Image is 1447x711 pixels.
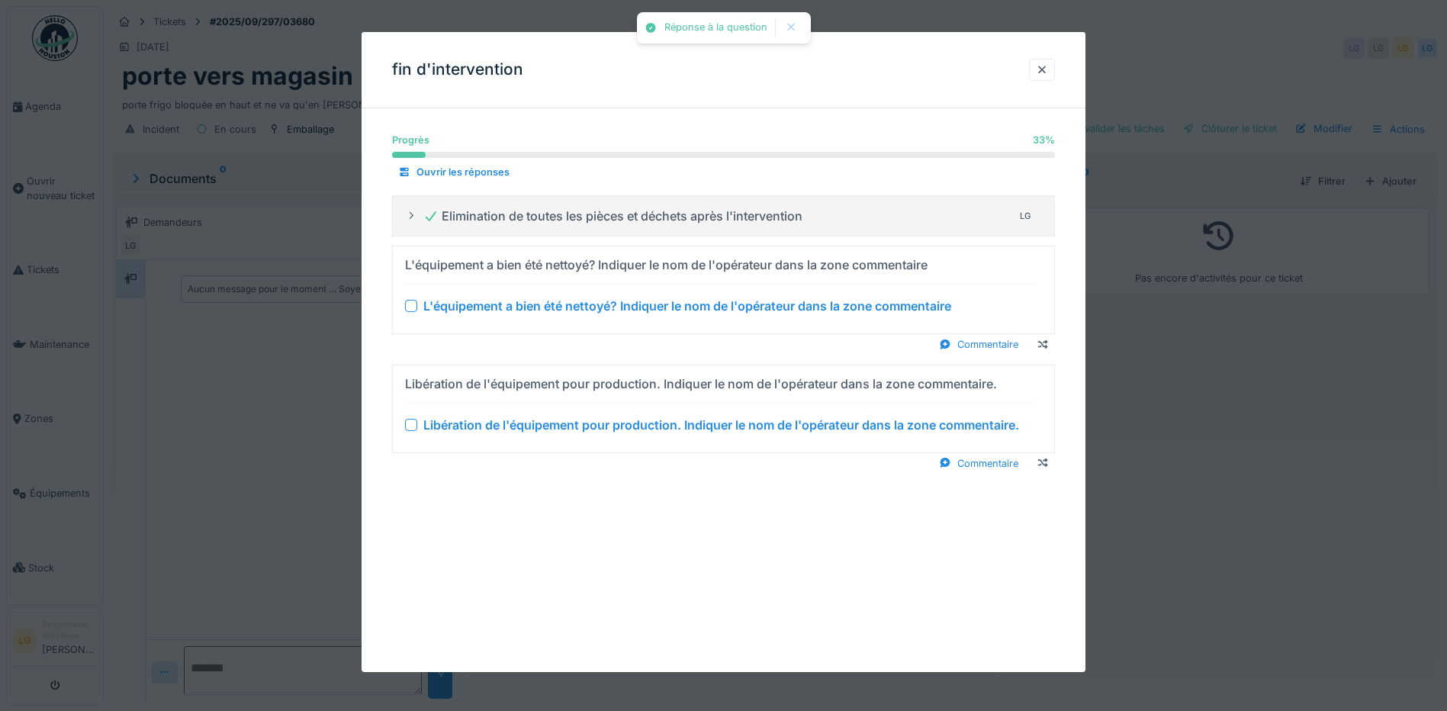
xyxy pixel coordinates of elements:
[392,60,523,79] h3: fin d'intervention
[664,21,767,34] div: Réponse à la question
[423,415,1019,433] div: Libération de l'équipement pour production. Indiquer le nom de l'opérateur dans la zone commentaire.
[933,334,1024,355] div: Commentaire
[399,253,1048,327] summary: L'équipement a bien été nettoyé? Indiquer le nom de l'opérateur dans la zone commentaire L'équipe...
[405,374,997,392] div: Libération de l'équipement pour production. Indiquer le nom de l'opérateur dans la zone commentaire.
[392,162,516,182] div: Ouvrir les réponses
[399,202,1048,230] summary: Elimination de toutes les pièces et déchets après l'interventionLG
[392,133,429,147] div: Progrès
[399,371,1048,446] summary: Libération de l'équipement pour production. Indiquer le nom de l'opérateur dans la zone commentai...
[423,297,951,315] div: L'équipement a bien été nettoyé? Indiquer le nom de l'opérateur dans la zone commentaire
[423,207,802,225] div: Elimination de toutes les pièces et déchets après l'intervention
[1015,205,1036,227] div: LG
[405,256,928,274] div: L'équipement a bien été nettoyé? Indiquer le nom de l'opérateur dans la zone commentaire
[392,152,1055,158] progress: 33 %
[933,452,1024,473] div: Commentaire
[1033,133,1055,147] div: 33 %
